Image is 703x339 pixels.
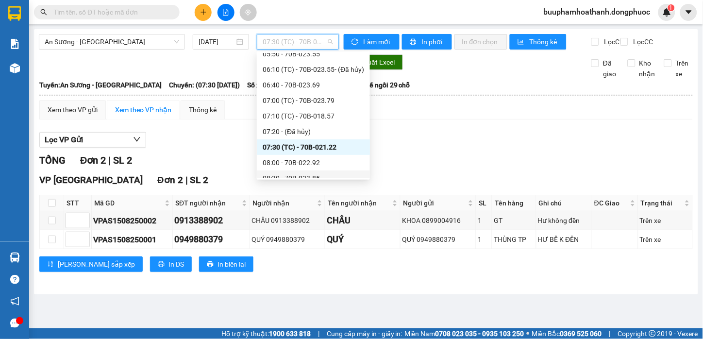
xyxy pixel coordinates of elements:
span: ĐC Giao [594,198,628,208]
span: 07:30 (TC) - 70B-021.22 [263,34,333,49]
span: | [108,154,111,166]
span: In biên lai [218,259,246,270]
span: Miền Bắc [532,328,602,339]
span: Cung cấp máy in - giấy in: [327,328,402,339]
div: VPAS1508250002 [93,215,171,227]
span: Chuyến: (07:30 [DATE]) [169,80,240,90]
span: down [133,136,141,143]
span: An Sương - Tây Ninh [45,34,179,49]
img: icon-new-feature [663,8,671,17]
div: 07:00 (TC) - 70B-023.79 [263,95,364,106]
button: printerIn phơi [402,34,452,50]
span: In DS [168,259,184,270]
td: VPAS1508250001 [92,230,173,249]
div: 08:00 - 70B-022.92 [263,157,364,168]
span: Đơn 2 [157,174,183,186]
span: ⚪️ [527,332,530,336]
span: Lọc CC [630,36,655,47]
span: Xuất Excel [364,57,395,68]
button: printerIn DS [150,256,192,272]
button: bar-chartThống kê [510,34,567,50]
span: | [318,328,319,339]
span: SL 2 [113,154,132,166]
img: warehouse-icon [10,253,20,263]
div: 06:40 - 70B-023.69 [263,80,364,90]
button: plus [195,4,212,21]
div: CHÂU [327,214,399,227]
span: Lọc VP Gửi [45,134,83,146]
div: QUÝ 0949880379 [251,234,323,245]
button: downloadXuất Excel [345,54,403,70]
strong: 0369 525 060 [560,330,602,338]
div: 07:10 (TC) - 70B-018.57 [263,111,364,121]
div: 07:30 (TC) - 70B-021.22 [263,142,364,153]
span: search [40,9,47,16]
img: logo-vxr [8,6,21,21]
span: Thống kê [530,36,559,47]
button: In đơn chọn [454,34,507,50]
strong: 1900 633 818 [269,330,311,338]
div: KHOA 0899004916 [402,215,474,226]
span: question-circle [10,275,19,284]
img: warehouse-icon [10,63,20,73]
span: Làm mới [364,36,392,47]
div: 1 [478,234,490,245]
strong: 0708 023 035 - 0935 103 250 [435,330,524,338]
span: SĐT người nhận [175,198,240,208]
span: printer [158,261,165,269]
span: Hỗ trợ kỹ thuật: [221,328,311,339]
span: message [10,319,19,328]
div: CHÂU 0913388902 [251,215,323,226]
th: SL [476,195,492,211]
div: Trên xe [640,215,691,226]
td: VPAS1508250002 [92,211,173,230]
span: Lọc CR [601,36,626,47]
span: Số xe: 70B-021.22 [247,80,301,90]
button: sort-ascending[PERSON_NAME] sắp xếp [39,256,143,272]
span: Loại xe: Ghế ngồi 29 chỗ [336,80,410,90]
span: SL 2 [190,174,209,186]
div: THÙNG TP [494,234,534,245]
span: printer [410,38,418,46]
div: 06:10 (TC) - 70B-023.55 - (Đã hủy) [263,64,364,75]
span: caret-down [685,8,693,17]
span: Trên xe [672,58,693,79]
span: VP [GEOGRAPHIC_DATA] [39,174,143,186]
div: QUÝ [327,233,399,246]
button: printerIn biên lai [199,256,253,272]
span: Đã giao [599,58,620,79]
span: sync [351,38,360,46]
span: Trạng thái [641,198,683,208]
span: notification [10,297,19,306]
div: Xem theo VP gửi [48,104,98,115]
td: CHÂU [325,211,401,230]
div: QUÝ 0949880379 [402,234,474,245]
span: copyright [649,330,656,337]
th: STT [64,195,92,211]
div: Thống kê [189,104,217,115]
div: 0913388902 [174,214,248,227]
span: plus [200,9,207,16]
th: Ghi chú [536,195,592,211]
div: Xem theo VP nhận [115,104,171,115]
span: In phơi [422,36,444,47]
div: 08:30 - 70B-023.85 [263,173,364,184]
button: Lọc VP Gửi [39,132,146,148]
th: Tên hàng [492,195,536,211]
div: GT [494,215,534,226]
input: 15/08/2025 [199,36,234,47]
td: 0949880379 [173,230,250,249]
span: aim [245,9,251,16]
span: buuphamhoathanh.dongphuoc [536,6,658,18]
div: 05:50 - 70B-023.55 [263,49,364,59]
button: caret-down [680,4,697,21]
span: | [185,174,188,186]
button: file-add [218,4,234,21]
div: 0949880379 [174,233,248,246]
span: Kho nhận [636,58,659,79]
td: 0913388902 [173,211,250,230]
span: Miền Nam [405,328,524,339]
div: VPAS1508250001 [93,234,171,246]
span: [PERSON_NAME] sắp xếp [58,259,135,270]
span: sort-ascending [47,261,54,269]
